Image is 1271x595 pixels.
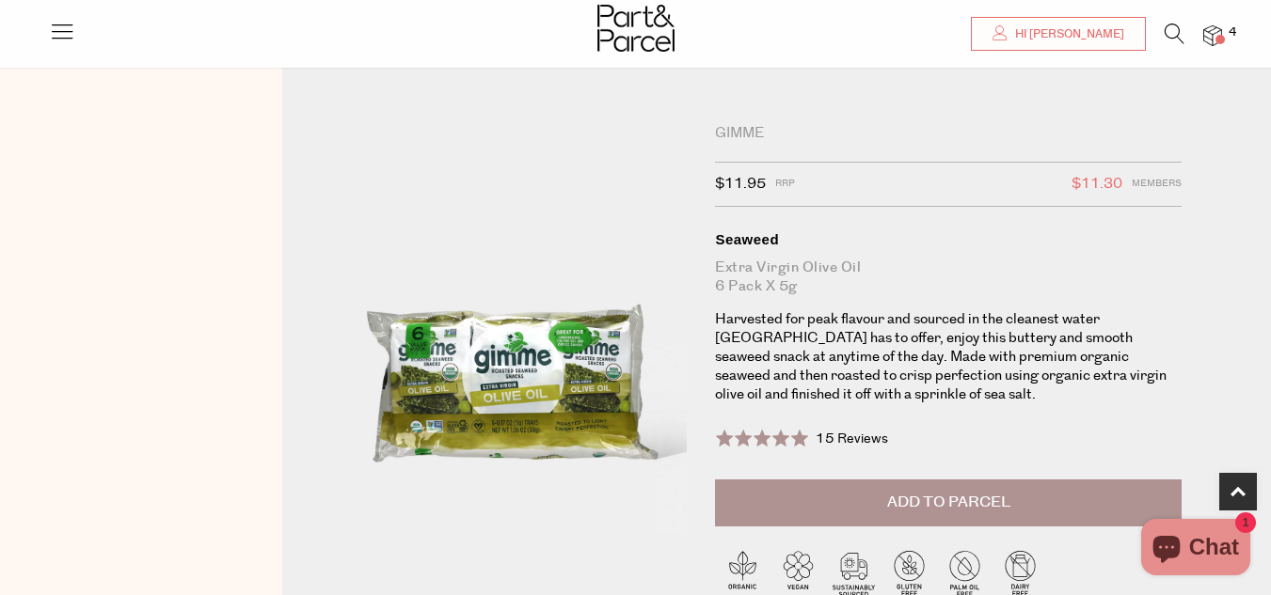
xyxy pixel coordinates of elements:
p: Harvested for peak flavour and sourced in the cleanest water [GEOGRAPHIC_DATA] has to offer, enjo... [715,310,1182,404]
img: Seaweed [339,124,687,535]
button: Add to Parcel [715,479,1182,526]
span: 4 [1224,24,1241,41]
span: Members [1132,172,1182,196]
span: $11.30 [1072,172,1122,196]
a: 4 [1203,25,1222,45]
div: Gimme [715,124,1182,143]
img: Part&Parcel [597,5,675,52]
span: 15 Reviews [816,430,888,448]
span: RRP [775,172,795,196]
span: $11.95 [715,172,766,196]
span: Hi [PERSON_NAME] [1010,26,1124,42]
span: Add to Parcel [887,492,1010,513]
div: Seaweed [715,230,1182,249]
div: Extra Virgin Olive Oil 6 Pack x 5g [715,258,1182,296]
inbox-online-store-chat: Shopify online store chat [1136,519,1256,580]
a: Hi [PERSON_NAME] [971,17,1146,51]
